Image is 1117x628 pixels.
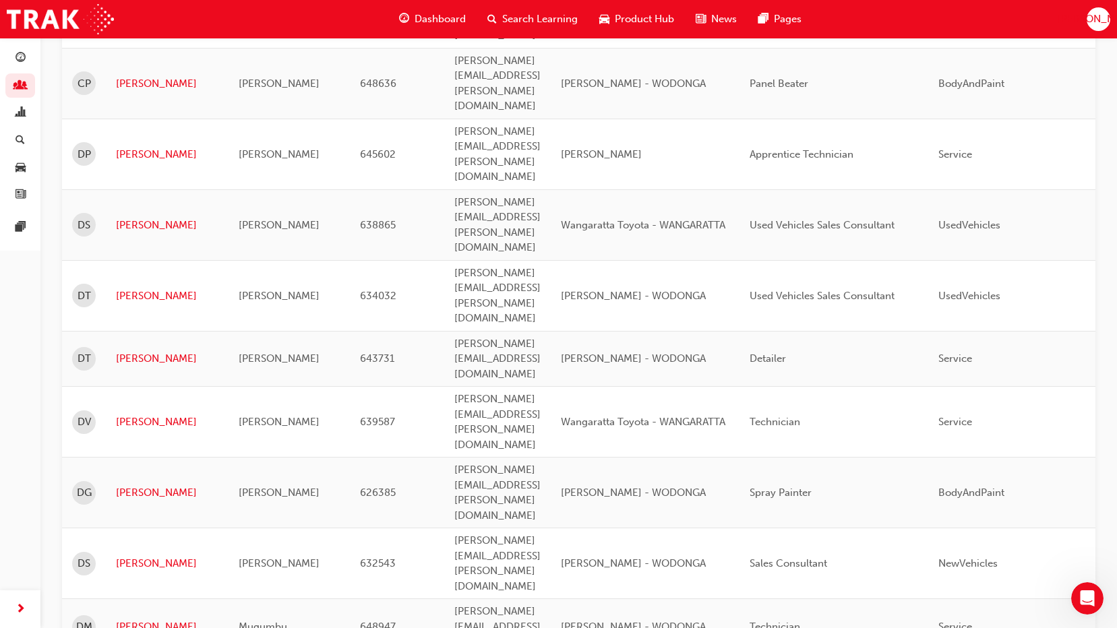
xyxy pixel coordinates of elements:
[116,218,218,233] a: [PERSON_NAME]
[477,5,588,33] a: search-iconSearch Learning
[938,352,972,365] span: Service
[685,5,748,33] a: news-iconNews
[454,393,541,451] span: [PERSON_NAME][EMAIL_ADDRESS][PERSON_NAME][DOMAIN_NAME]
[16,107,26,119] span: chart-icon
[750,77,808,90] span: Panel Beater
[388,5,477,33] a: guage-iconDashboard
[561,219,725,231] span: Wangaratta Toyota - WANGARATTA
[360,219,396,231] span: 638865
[750,290,895,302] span: Used Vehicles Sales Consultant
[360,352,394,365] span: 643731
[116,556,218,571] a: [PERSON_NAME]
[938,290,1000,302] span: UsedVehicles
[454,534,541,592] span: [PERSON_NAME][EMAIL_ADDRESS][PERSON_NAME][DOMAIN_NAME]
[399,11,409,28] span: guage-icon
[748,5,812,33] a: pages-iconPages
[696,11,706,28] span: news-icon
[750,416,800,428] span: Technician
[561,290,706,302] span: [PERSON_NAME] - WODONGA
[454,196,541,254] span: [PERSON_NAME][EMAIL_ADDRESS][PERSON_NAME][DOMAIN_NAME]
[774,11,802,27] span: Pages
[78,147,91,162] span: DP
[561,486,706,499] span: [PERSON_NAME] - WODONGA
[78,218,90,233] span: DS
[750,486,812,499] span: Spray Painter
[750,219,895,231] span: Used Vehicles Sales Consultant
[487,11,497,28] span: search-icon
[561,416,725,428] span: Wangaratta Toyota - WANGARATTA
[938,486,1004,499] span: BodyAndPaint
[16,601,26,618] span: next-icon
[588,5,685,33] a: car-iconProduct Hub
[239,148,320,160] span: [PERSON_NAME]
[116,147,218,162] a: [PERSON_NAME]
[360,486,396,499] span: 626385
[78,556,90,571] span: DS
[16,222,26,234] span: pages-icon
[750,557,827,569] span: Sales Consultant
[239,416,320,428] span: [PERSON_NAME]
[116,288,218,304] a: [PERSON_NAME]
[116,414,218,430] a: [PERSON_NAME]
[239,219,320,231] span: [PERSON_NAME]
[561,352,706,365] span: [PERSON_NAME] - WODONGA
[360,557,396,569] span: 632543
[116,485,218,501] a: [PERSON_NAME]
[711,11,737,27] span: News
[16,135,25,147] span: search-icon
[758,11,768,28] span: pages-icon
[239,352,320,365] span: [PERSON_NAME]
[7,4,114,34] img: Trak
[78,351,91,367] span: DT
[16,162,26,174] span: car-icon
[454,267,541,325] span: [PERSON_NAME][EMAIL_ADDRESS][PERSON_NAME][DOMAIN_NAME]
[615,11,674,27] span: Product Hub
[938,148,972,160] span: Service
[78,288,91,304] span: DT
[360,416,395,428] span: 639587
[750,352,786,365] span: Detailer
[502,11,578,27] span: Search Learning
[415,11,466,27] span: Dashboard
[561,148,642,160] span: [PERSON_NAME]
[239,557,320,569] span: [PERSON_NAME]
[938,416,972,428] span: Service
[360,148,396,160] span: 645602
[454,55,541,113] span: [PERSON_NAME][EMAIL_ADDRESS][PERSON_NAME][DOMAIN_NAME]
[360,77,396,90] span: 648636
[454,125,541,183] span: [PERSON_NAME][EMAIL_ADDRESS][PERSON_NAME][DOMAIN_NAME]
[239,290,320,302] span: [PERSON_NAME]
[77,485,92,501] span: DG
[1087,7,1110,31] button: [PERSON_NAME]
[561,557,706,569] span: [PERSON_NAME] - WODONGA
[750,148,853,160] span: Apprentice Technician
[78,414,91,430] span: DV
[16,189,26,201] span: news-icon
[78,76,91,92] span: CP
[938,219,1000,231] span: UsedVehicles
[116,76,218,92] a: [PERSON_NAME]
[599,11,609,28] span: car-icon
[1071,582,1104,615] iframe: Intercom live chat
[360,290,396,302] span: 634032
[16,80,26,92] span: people-icon
[239,77,320,90] span: [PERSON_NAME]
[116,351,218,367] a: [PERSON_NAME]
[938,77,1004,90] span: BodyAndPaint
[239,486,320,499] span: [PERSON_NAME]
[454,464,541,522] span: [PERSON_NAME][EMAIL_ADDRESS][PERSON_NAME][DOMAIN_NAME]
[938,557,998,569] span: NewVehicles
[561,77,706,90] span: [PERSON_NAME] - WODONGA
[16,53,26,65] span: guage-icon
[454,338,541,380] span: [PERSON_NAME][EMAIL_ADDRESS][DOMAIN_NAME]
